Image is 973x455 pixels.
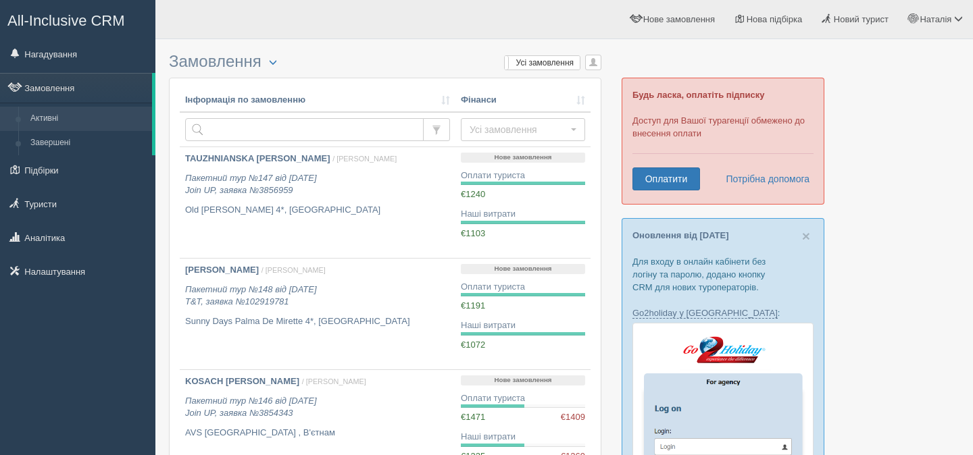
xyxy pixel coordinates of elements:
[185,315,450,328] p: Sunny Days Palma De Mirette 4*, [GEOGRAPHIC_DATA]
[185,173,317,196] i: Пакетний тур №147 від [DATE] Join UP, заявка №3856959
[169,53,601,71] h3: Замовлення
[834,14,889,24] span: Новий турист
[24,131,152,155] a: Завершені
[185,376,299,386] b: KOSACH [PERSON_NAME]
[461,300,485,311] span: €1191
[632,230,729,240] a: Оновлення від [DATE]
[717,167,810,190] a: Потрібна допомога
[643,14,715,24] span: Нове замовлення
[185,153,330,163] b: TAUZHNIANSKA [PERSON_NAME]
[461,94,585,107] a: Фінанси
[622,78,824,205] div: Доступ для Вашої турагенції обмежено до внесення оплати
[1,1,155,38] a: All-Inclusive CRM
[461,153,585,163] p: Нове замовлення
[185,265,259,275] b: [PERSON_NAME]
[461,412,485,422] span: €1471
[461,375,585,385] p: Нове замовлення
[180,147,455,258] a: TAUZHNIANSKA [PERSON_NAME] / [PERSON_NAME] Пакетний тур №147 від [DATE]Join UP, заявка №3856959 O...
[461,431,585,444] div: Наші витрати
[461,264,585,274] p: Нове замовлення
[185,284,317,307] i: Пакетний тур №148 від [DATE] T&T, заявка №102919781
[747,14,803,24] span: Нова підбірка
[802,228,810,244] span: ×
[461,169,585,182] div: Оплати туриста
[632,167,700,190] a: Оплатити
[632,255,814,294] p: Для входу в онлайн кабінети без логіну та паролю, додано кнопку CRM для нових туроператорів.
[24,107,152,131] a: Активні
[920,14,951,24] span: Наталія
[185,427,450,439] p: AVS [GEOGRAPHIC_DATA] , В'єтнам
[7,12,125,29] span: All-Inclusive CRM
[332,155,397,163] span: / [PERSON_NAME]
[185,118,424,141] input: Пошук за номером замовлення, ПІБ або паспортом туриста
[461,228,485,238] span: €1103
[185,396,317,419] i: Пакетний тур №146 від [DATE] Join UP, заявка №3854343
[461,189,485,199] span: €1240
[302,377,366,385] span: / [PERSON_NAME]
[261,266,326,274] span: / [PERSON_NAME]
[461,340,485,350] span: €1072
[461,281,585,294] div: Оплати туриста
[561,411,585,424] span: €1409
[505,56,580,70] label: Усі замовлення
[461,118,585,141] button: Усі замовлення
[185,204,450,217] p: Old [PERSON_NAME] 4*, [GEOGRAPHIC_DATA]
[461,208,585,221] div: Наші витрати
[632,308,778,319] a: Go2holiday у [GEOGRAPHIC_DATA]
[632,306,814,319] p: :
[185,94,450,107] a: Інформація по замовленню
[802,229,810,243] button: Close
[180,259,455,369] a: [PERSON_NAME] / [PERSON_NAME] Пакетний тур №148 від [DATE]T&T, заявка №102919781 Sunny Days Palma...
[461,319,585,332] div: Наші витрати
[470,123,568,136] span: Усі замовлення
[632,90,764,100] b: Будь ласка, оплатіть підписку
[461,392,585,405] div: Оплати туриста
